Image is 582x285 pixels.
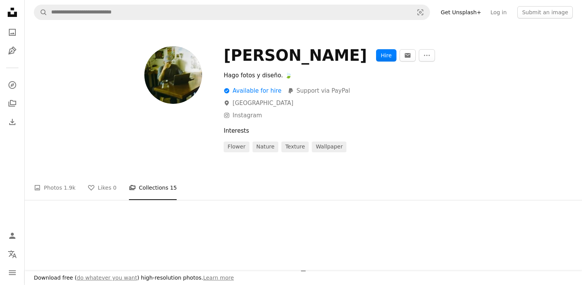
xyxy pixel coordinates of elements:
a: Instagram [224,112,262,119]
h3: Download free ( ) high-resolution photos. [34,274,234,282]
button: Language [5,247,20,262]
div: [PERSON_NAME] [224,46,367,65]
button: Submit an image [517,6,573,18]
button: Hire [376,49,396,62]
div: Hago fotos y diseño. 🍃 [224,71,453,80]
a: Learn more [203,275,234,281]
a: flower [224,142,249,152]
a: Support via PayPal [288,86,350,95]
a: Photos [5,25,20,40]
a: Illustrations [5,43,20,58]
a: Collections [5,96,20,111]
a: Log in / Sign up [5,228,20,243]
a: Log in [486,6,511,18]
a: Home — Unsplash [5,5,20,22]
button: Menu [5,265,20,280]
span: 0 [113,183,117,192]
form: Find visuals sitewide [34,5,430,20]
div: Available for hire [224,86,281,95]
a: Explore [5,77,20,93]
button: Visual search [411,5,430,20]
span: 1.9k [64,183,75,192]
a: nature [253,142,278,152]
button: More Actions [419,49,435,62]
a: wallpaper [312,142,346,152]
a: texture [281,142,309,152]
button: Search Unsplash [34,5,47,20]
img: Avatar of user Frank Flores [144,46,202,104]
button: Message Frank [400,49,416,62]
a: Get Unsplash+ [436,6,486,18]
a: do whatever you want [77,275,137,281]
a: Likes 0 [88,175,117,200]
a: Photos 1.9k [34,175,75,200]
a: [GEOGRAPHIC_DATA] [224,100,293,107]
a: Download History [5,114,20,130]
div: Interests [224,126,551,135]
